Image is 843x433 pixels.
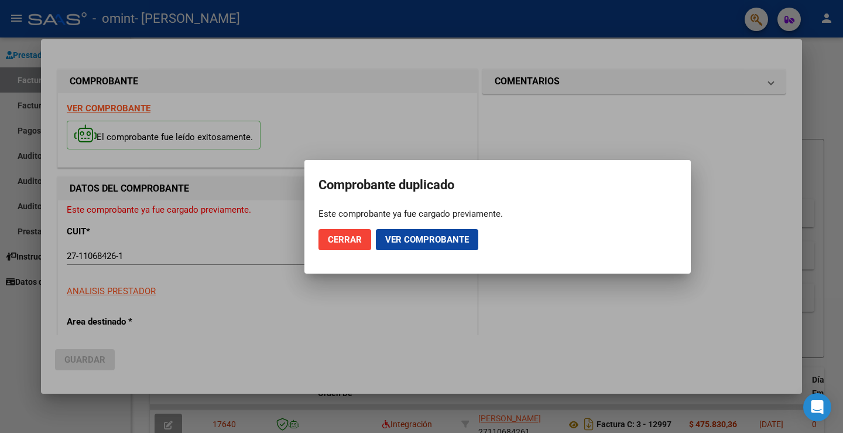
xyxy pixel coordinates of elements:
[318,174,677,196] h2: Comprobante duplicado
[318,229,371,250] button: Cerrar
[328,234,362,245] span: Cerrar
[376,229,478,250] button: Ver comprobante
[385,234,469,245] span: Ver comprobante
[318,208,677,220] div: Este comprobante ya fue cargado previamente.
[803,393,831,421] div: Open Intercom Messenger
